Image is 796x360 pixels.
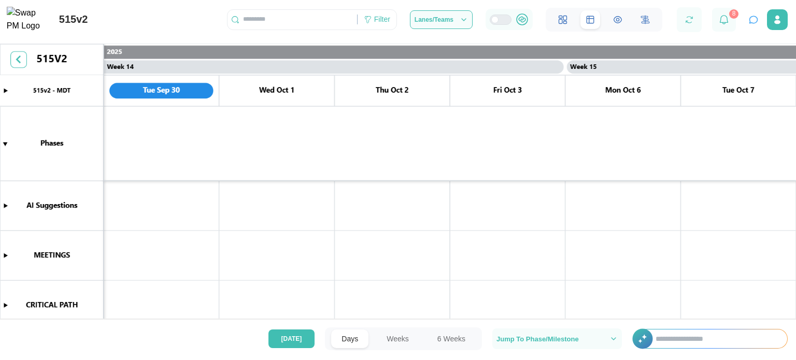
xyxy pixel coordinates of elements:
[632,329,788,349] div: +
[331,329,368,348] button: Days
[496,336,579,342] span: Jump To Phase/Milestone
[374,14,390,25] div: Filter
[59,11,88,27] div: 515v2
[7,7,49,33] img: Swap PM Logo
[415,17,453,23] span: Lanes/Teams
[682,12,696,27] button: Refresh Grid
[281,330,302,348] span: [DATE]
[376,329,419,348] button: Weeks
[729,9,738,19] div: 8
[410,10,473,29] button: Lanes/Teams
[492,328,622,349] button: Jump To Phase/Milestone
[746,12,761,27] button: Open project assistant
[268,329,315,348] button: [DATE]
[427,329,476,348] button: 6 Weeks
